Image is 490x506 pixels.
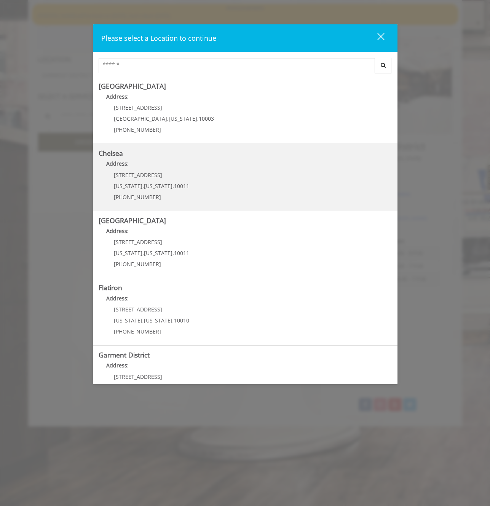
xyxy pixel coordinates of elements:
[99,58,392,77] div: Center Select
[363,30,389,46] button: close dialog
[114,193,161,201] span: [PHONE_NUMBER]
[101,34,216,43] span: Please select a Location to continue
[106,93,129,100] b: Address:
[172,249,174,257] span: ,
[172,317,174,324] span: ,
[114,104,162,111] span: [STREET_ADDRESS]
[114,238,162,246] span: [STREET_ADDRESS]
[144,182,172,190] span: [US_STATE]
[199,115,214,122] span: 10003
[114,182,142,190] span: [US_STATE]
[167,115,169,122] span: ,
[114,260,161,268] span: [PHONE_NUMBER]
[142,249,144,257] span: ,
[114,373,162,380] span: [STREET_ADDRESS]
[142,182,144,190] span: ,
[99,350,150,359] b: Garment District
[369,32,384,44] div: close dialog
[114,115,167,122] span: [GEOGRAPHIC_DATA]
[172,182,174,190] span: ,
[99,148,123,158] b: Chelsea
[99,58,375,73] input: Search Center
[174,317,189,324] span: 10010
[197,115,199,122] span: ,
[174,182,189,190] span: 10011
[106,295,129,302] b: Address:
[99,283,122,292] b: Flatiron
[106,362,129,369] b: Address:
[114,126,161,133] span: [PHONE_NUMBER]
[114,317,142,324] span: [US_STATE]
[106,227,129,235] b: Address:
[99,81,166,91] b: [GEOGRAPHIC_DATA]
[142,317,144,324] span: ,
[144,249,172,257] span: [US_STATE]
[169,115,197,122] span: [US_STATE]
[114,328,161,335] span: [PHONE_NUMBER]
[114,306,162,313] span: [STREET_ADDRESS]
[144,317,172,324] span: [US_STATE]
[174,249,189,257] span: 10011
[106,160,129,167] b: Address:
[379,62,388,68] i: Search button
[99,216,166,225] b: [GEOGRAPHIC_DATA]
[114,249,142,257] span: [US_STATE]
[114,171,162,179] span: [STREET_ADDRESS]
